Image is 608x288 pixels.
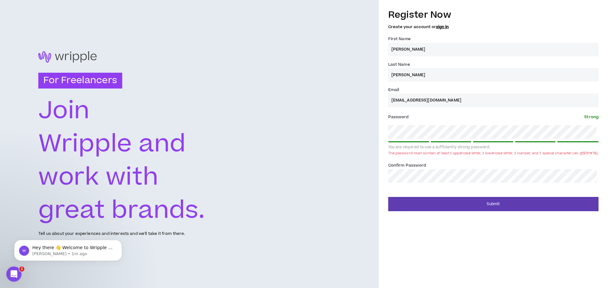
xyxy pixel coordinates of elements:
h5: Create your account or [388,25,598,29]
a: sign in [436,24,449,30]
text: Wripple and [38,127,186,161]
iframe: Intercom notifications message [5,227,131,271]
label: Confirm Password [388,160,426,170]
input: Enter Email [388,94,598,107]
iframe: Intercom live chat [6,267,22,282]
text: Join [38,94,90,128]
div: You are required to use a sufficiently strong password. [388,145,598,150]
button: Submit [388,197,598,211]
text: great brands. [38,193,205,227]
text: work with [38,160,159,194]
h3: For Freelancers [38,73,122,89]
input: Last name [388,68,598,82]
div: The password must contain at least 1 uppercase letter, 1 lowercase letter, 1 number, and 1 specia... [388,151,598,156]
span: Password [388,114,409,120]
label: Email [388,85,399,95]
label: Last Name [388,59,410,70]
span: Strong [584,114,598,120]
h3: Register Now [388,8,598,21]
input: First name [388,43,598,56]
label: First Name [388,34,411,44]
span: 1 [19,267,24,272]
